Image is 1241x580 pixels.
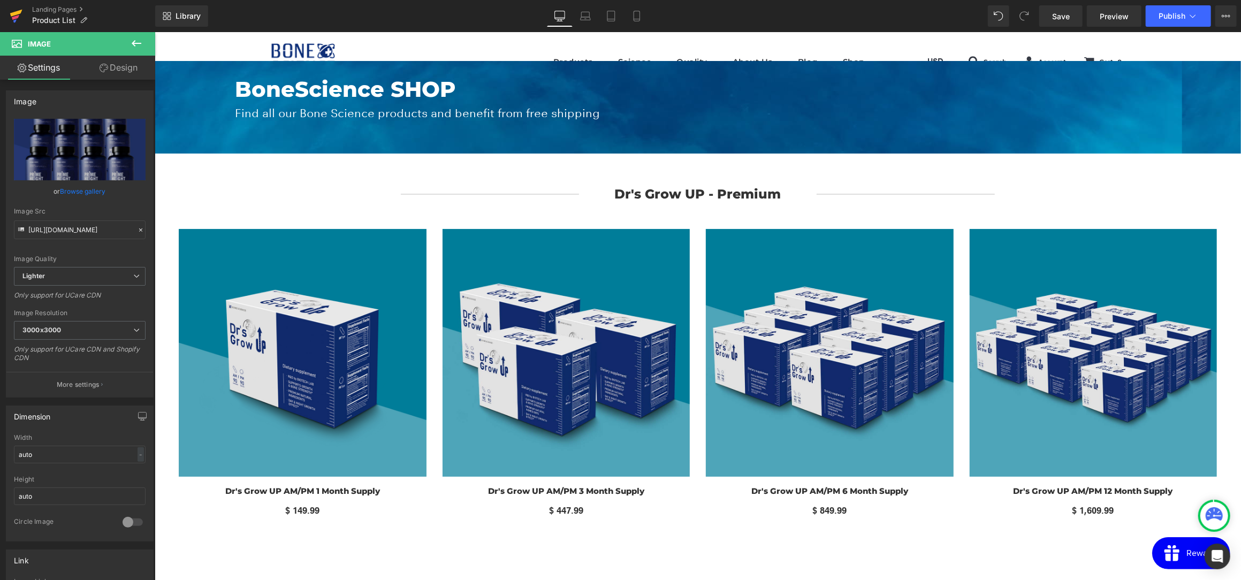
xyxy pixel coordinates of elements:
a: Account [870,24,911,34]
span: Science [463,24,497,35]
a: About Us [570,16,635,43]
div: or [14,186,146,197]
div: Only support for UCare CDN and Shopify CDN [14,345,146,369]
h1: Dr's Grow UP AM/PM 12 Month Supply [807,453,1071,465]
span: Preview [1100,11,1129,22]
span: Account [881,26,911,34]
strong: $ 447.99 [394,472,429,484]
a: Blog [635,16,680,43]
span: Search [826,26,852,34]
span: Library [176,11,201,21]
div: Image Src [14,208,146,215]
h1: Dr's Grow UP AM/PM 3 Month Supply [280,453,544,465]
a: Laptop [573,5,598,27]
div: Open Intercom Messenger [1205,544,1230,569]
div: Dimension [14,406,51,421]
a: Tablet [598,5,624,27]
div: Width [14,434,146,441]
a: New Library [155,5,208,27]
span: Products [399,24,438,35]
div: Image [14,91,36,106]
p: More settings [57,380,100,390]
span: About Us [578,24,618,35]
b: Lighter [22,272,45,280]
span: Product List [32,16,75,25]
div: - [138,447,144,462]
button: Redo [1014,5,1035,27]
button: Publish [1146,5,1211,27]
span: Cart - [942,26,967,34]
h1: Dr's Grow UP AM/PM 1 Month Supply [16,453,280,465]
a: Shop [680,16,727,43]
div: Link [14,550,29,565]
a: Cart -0 [930,22,967,35]
input: auto [14,446,146,463]
span: Save [1052,11,1070,22]
span: Image [28,40,51,48]
img: BoneScience [116,11,180,49]
a: Mobile [624,5,650,27]
strong: $ 149.99 [131,472,165,484]
a: Products [391,16,455,43]
span: Quality [522,24,553,35]
span: Publish [1159,12,1185,20]
a: Landing Pages [32,5,155,14]
h2: Dr's Grow UP - Premium [424,153,662,171]
strong: $ 849.99 [658,472,692,484]
a: Science [455,16,514,43]
div: Only support for UCare CDN [14,291,146,307]
span: Shop [688,24,710,35]
button: More settings [6,372,153,397]
span: Blog [643,24,663,35]
div: Image Quality [14,255,146,263]
b: 3000x3000 [22,326,61,334]
strong: $ 1,609.99 [918,472,960,484]
div: Circle Image [14,517,112,529]
div: Height [14,476,146,483]
a: Desktop [547,5,573,27]
h1: Dr's Grow UP AM/PM 6 Month Supply [543,453,807,465]
span: 0 [963,26,967,34]
div: Image Resolution [14,309,146,317]
a: Design [80,56,157,80]
a: Search [814,24,852,34]
input: auto [14,487,146,505]
input: Link [14,220,146,239]
a: Browse gallery [60,182,106,201]
a: Preview [1087,5,1141,27]
font: Find all our Bone Science products and benefit from free shipping [80,74,445,88]
font: BoneScience SHOP [80,44,301,70]
iframe: Button to open loyalty program pop-up [998,505,1076,537]
a: Quality [514,16,570,43]
button: Undo [988,5,1009,27]
button: More [1215,5,1237,27]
